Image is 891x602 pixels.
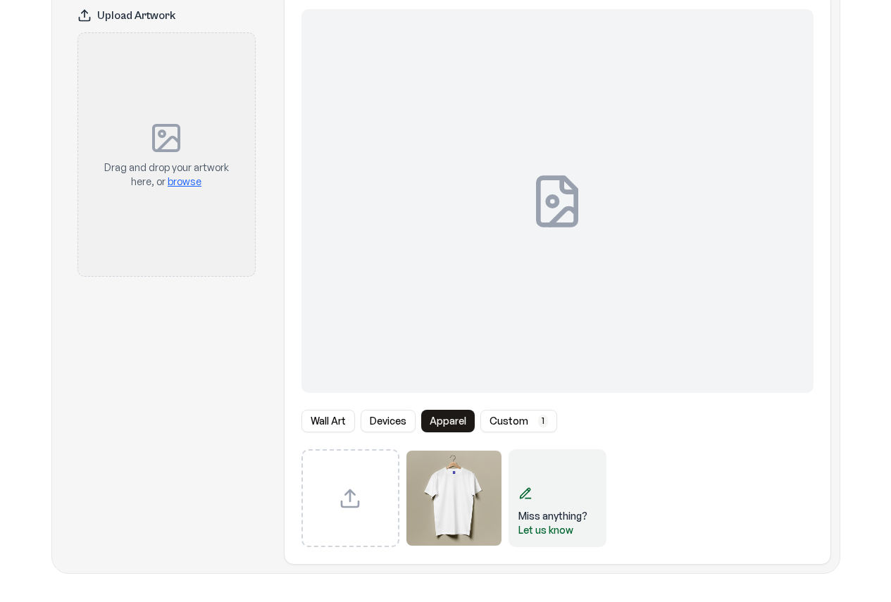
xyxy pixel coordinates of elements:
button: Devices [361,410,416,432]
div: Let us know [518,523,587,537]
span: 1 [538,415,548,427]
button: custom1 [480,410,557,432]
div: Upload Artwork [77,8,256,23]
div: Miss anything? [518,509,587,523]
div: Select template T-Shirt [405,449,503,547]
img: T-Shirt [406,451,501,546]
button: Wall Art [301,410,355,432]
div: Send feedback [509,449,606,547]
button: Apparel [421,410,475,432]
span: browse [168,175,201,187]
div: Upload custom PSD template [301,449,399,547]
p: Drag and drop your artwork here, or [101,161,232,189]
